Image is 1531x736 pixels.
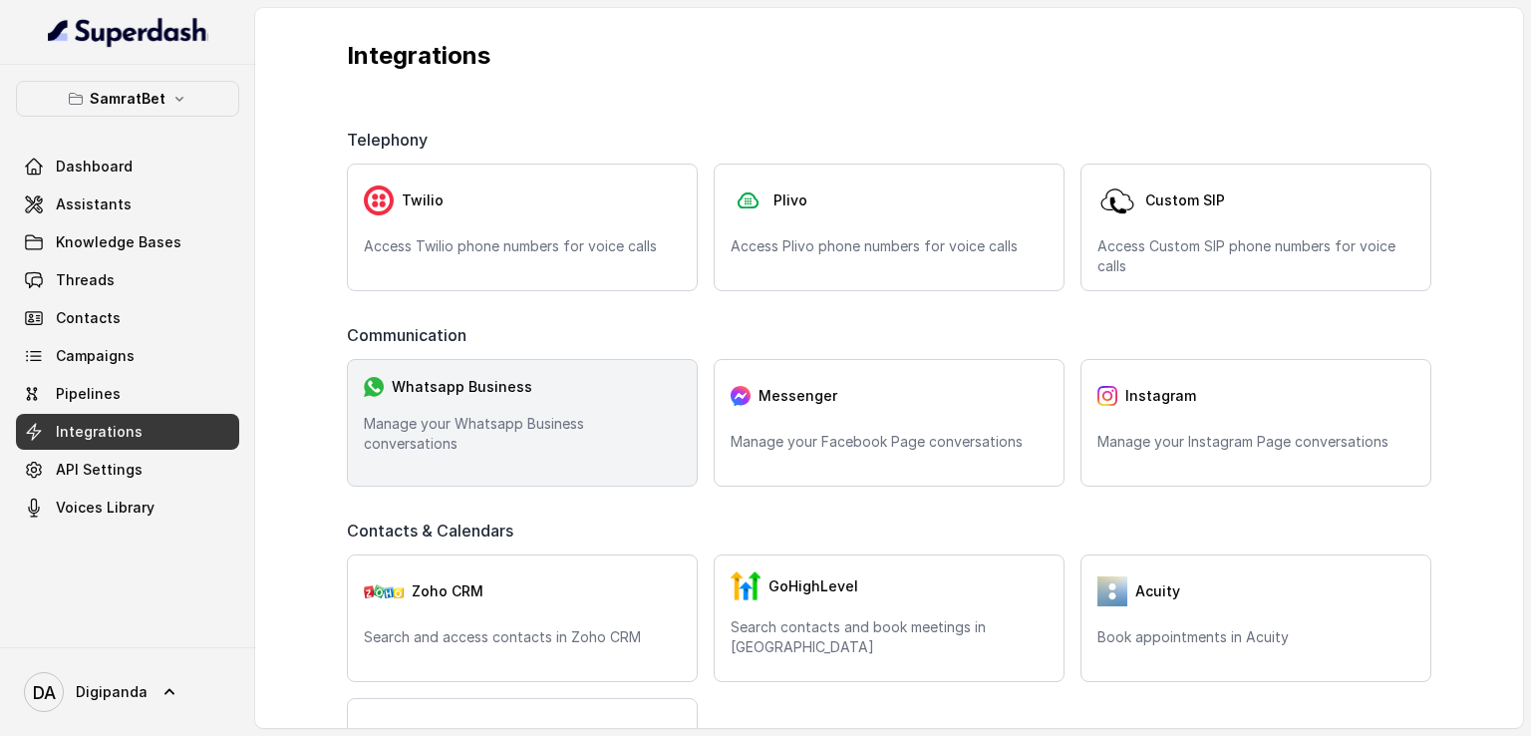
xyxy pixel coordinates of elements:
span: Instagram [1125,386,1196,406]
a: Threads [16,262,239,298]
p: SamratBet [90,87,165,111]
a: Assistants [16,186,239,222]
span: Pipelines [56,384,121,404]
a: Knowledge Bases [16,224,239,260]
span: GoHighLevel [768,576,858,596]
img: whatsapp.f50b2aaae0bd8934e9105e63dc750668.svg [364,377,384,397]
a: API Settings [16,452,239,488]
p: Search contacts and book meetings in [GEOGRAPHIC_DATA] [731,617,1048,657]
img: 5vvjV8cQY1AVHSZc2N7qU9QabzYIM+zpgiA0bbq9KFoni1IQNE8dHPp0leJjYW31UJeOyZnSBUO77gdMaNhFCgpjLZzFnVhVC... [1097,576,1127,606]
span: Integrations [56,422,143,442]
span: Acuity [1135,581,1180,601]
img: twilio.7c09a4f4c219fa09ad352260b0a8157b.svg [364,185,394,215]
span: Plivo [773,190,807,210]
img: plivo.d3d850b57a745af99832d897a96997ac.svg [731,185,765,216]
span: Knowledge Bases [56,232,181,252]
span: Assistants [56,194,132,214]
span: Contacts [56,308,121,328]
img: zohoCRM.b78897e9cd59d39d120b21c64f7c2b3a.svg [364,584,404,598]
a: Contacts [16,300,239,336]
a: Campaigns [16,338,239,374]
p: Book appointments in Acuity [1097,627,1414,647]
button: SamratBet [16,81,239,117]
img: GHL.59f7fa3143240424d279.png [731,571,761,601]
span: Voices Library [56,498,154,518]
p: Integrations [347,40,1431,72]
span: Telephony [347,128,436,152]
img: instagram.04eb0078a085f83fc525.png [1097,386,1117,406]
img: customSip.5d45856e11b8082b7328070e9c2309ec.svg [1097,181,1137,220]
p: Manage your Instagram Page conversations [1097,432,1414,452]
span: Whatsapp Business [392,377,532,397]
p: Access Custom SIP phone numbers for voice calls [1097,236,1414,276]
span: Zoho CRM [412,581,483,601]
span: Campaigns [56,346,135,366]
span: Communication [347,323,474,347]
p: Manage your Facebook Page conversations [731,432,1048,452]
p: Access Plivo phone numbers for voice calls [731,236,1048,256]
span: Contacts & Calendars [347,519,521,543]
a: Integrations [16,414,239,450]
span: Messenger [759,386,837,406]
span: API Settings [56,460,143,480]
a: Voices Library [16,490,239,526]
text: DA [33,682,56,703]
a: Digipanda [16,664,239,720]
p: Access Twilio phone numbers for voice calls [364,236,681,256]
p: Search and access contacts in Zoho CRM [364,627,681,647]
p: Manage your Whatsapp Business conversations [364,414,681,454]
span: Dashboard [56,157,133,177]
a: Dashboard [16,149,239,184]
span: Threads [56,270,115,290]
span: Digipanda [76,682,148,702]
a: Pipelines [16,376,239,412]
img: light.svg [48,16,208,48]
span: Twilio [402,190,444,210]
span: Custom SIP [1145,190,1225,210]
img: messenger.2e14a0163066c29f9ca216c7989aa592.svg [731,386,751,406]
